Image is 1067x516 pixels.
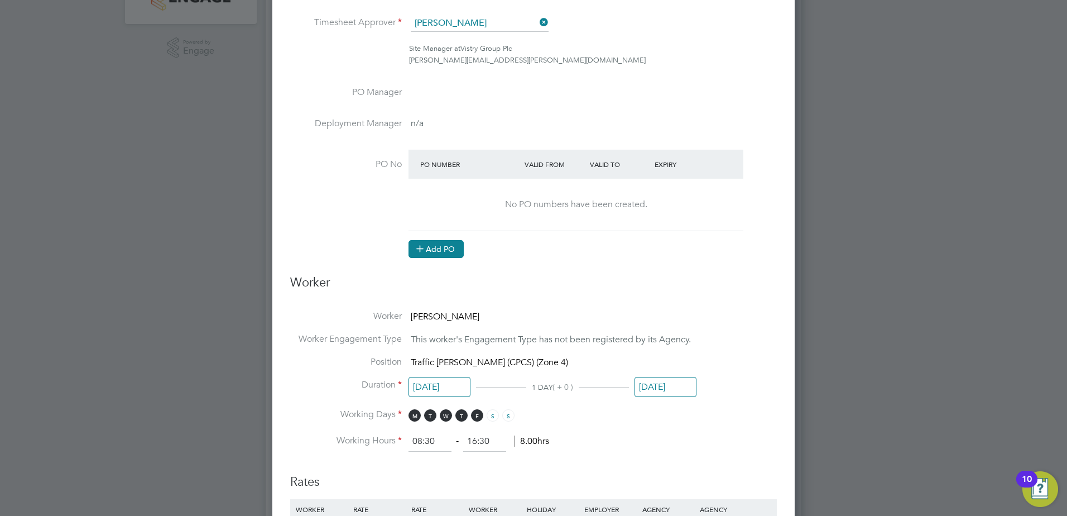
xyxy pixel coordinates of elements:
span: ‐ [454,436,461,447]
label: Working Hours [290,435,402,447]
span: S [502,409,515,422]
span: S [487,409,499,422]
button: Add PO [408,240,464,258]
div: Expiry [652,154,717,174]
span: T [455,409,468,422]
input: Search for... [411,15,549,32]
span: Vistry Group Plc [460,44,512,53]
span: This worker's Engagement Type has not been registered by its Agency. [411,334,691,345]
label: Deployment Manager [290,118,402,130]
div: No PO numbers have been created. [420,199,732,211]
h3: Rates [290,463,777,490]
div: PO Number [417,154,522,174]
label: PO Manager [290,87,402,98]
label: Worker [290,310,402,322]
button: Open Resource Center, 10 new notifications [1022,471,1058,507]
input: 17:00 [463,432,506,452]
span: Site Manager at [409,44,460,53]
span: 8.00hrs [514,436,549,447]
label: Duration [290,379,402,391]
label: Working Days [290,409,402,421]
div: Valid To [587,154,652,174]
h3: Worker [290,275,777,300]
input: Select one [635,377,696,398]
span: F [471,409,483,422]
span: ( + 0 ) [552,382,573,392]
input: Select one [408,377,470,398]
span: 1 DAY [532,383,552,392]
label: Position [290,356,402,368]
span: [PERSON_NAME] [411,311,479,322]
span: M [408,409,421,422]
label: PO No [290,159,402,170]
label: Timesheet Approver [290,17,402,28]
label: Worker Engagement Type [290,333,402,345]
div: Valid From [522,154,587,174]
span: W [440,409,452,422]
span: n/a [411,118,424,129]
input: 08:00 [408,432,451,452]
div: 10 [1022,479,1032,494]
span: T [424,409,436,422]
span: Traffic [PERSON_NAME] (CPCS) (Zone 4) [411,357,568,368]
span: [PERSON_NAME][EMAIL_ADDRESS][PERSON_NAME][DOMAIN_NAME] [409,55,646,65]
